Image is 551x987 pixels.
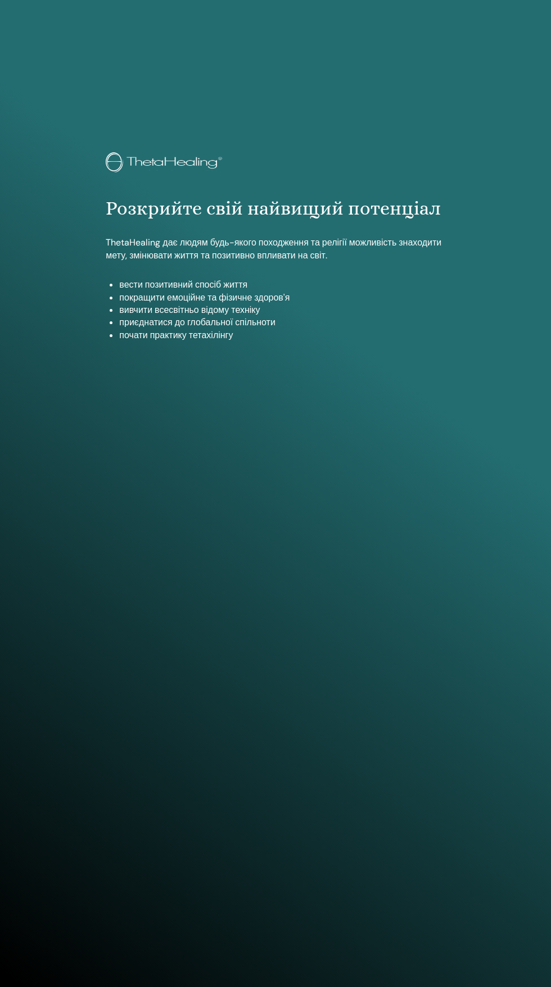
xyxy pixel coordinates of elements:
[119,316,445,329] li: приєднатися до глобальної спільноти
[106,236,445,262] p: ThetaHealing дає людям будь-якого походження та релігії можливість знаходити мету, змінювати житт...
[106,197,445,220] h1: Розкрийте свій найвищий потенціал
[119,279,445,291] li: вести позитивний спосіб життя
[119,304,445,316] li: вивчити всесвітньо відому техніку
[119,292,445,304] li: покращити емоційне та фізичне здоров'я
[119,329,445,342] li: почати практику тетахілінгу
